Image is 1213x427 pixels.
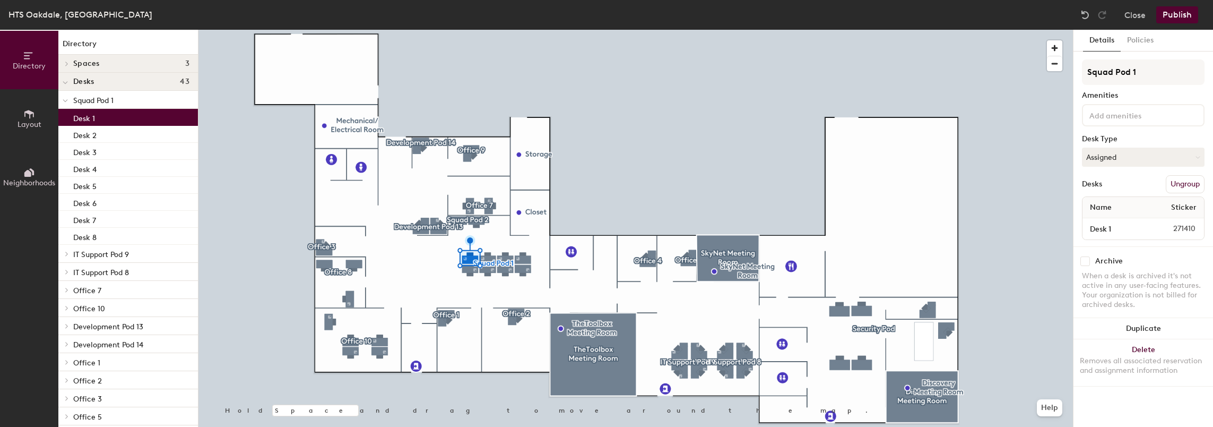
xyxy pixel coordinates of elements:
[73,128,97,140] p: Desk 2
[73,358,100,368] span: Office 1
[1124,6,1146,23] button: Close
[1085,198,1117,217] span: Name
[1037,399,1062,416] button: Help
[8,8,152,21] div: HTS Oakdale, [GEOGRAPHIC_DATA]
[1082,180,1102,189] div: Desks
[1166,198,1202,217] span: Sticker
[1148,223,1202,235] span: 271410
[18,120,41,129] span: Layout
[13,62,46,71] span: Directory
[1121,30,1160,52] button: Policies
[73,59,100,68] span: Spaces
[1082,91,1205,100] div: Amenities
[73,162,97,174] p: Desk 4
[73,196,97,208] p: Desk 6
[73,213,96,225] p: Desk 7
[3,178,55,187] span: Neighborhoods
[1083,30,1121,52] button: Details
[1080,10,1090,20] img: Undo
[73,268,129,277] span: IT Support Pod 8
[73,395,102,404] span: Office 3
[73,179,97,191] p: Desk 5
[180,78,189,86] span: 43
[73,250,129,259] span: IT Support Pod 9
[73,286,101,295] span: Office 7
[1080,356,1207,375] div: Removes all associated reservation and assignment information
[73,304,105,313] span: Office 10
[73,322,143,331] span: Development Pod 13
[73,340,143,349] span: Development Pod 14
[73,145,97,157] p: Desk 3
[1073,318,1213,339] button: Duplicate
[73,377,102,386] span: Office 2
[1097,10,1107,20] img: Redo
[73,230,97,242] p: Desk 8
[1156,6,1198,23] button: Publish
[1095,257,1123,266] div: Archive
[1082,148,1205,167] button: Assigned
[1073,339,1213,386] button: DeleteRemoves all associated reservation and assignment information
[1166,175,1205,193] button: Ungroup
[73,78,94,86] span: Desks
[58,38,198,55] h1: Directory
[1087,108,1183,121] input: Add amenities
[73,413,102,422] span: Office 5
[1085,221,1148,236] input: Unnamed desk
[73,96,114,105] span: Squad Pod 1
[1082,135,1205,143] div: Desk Type
[1082,271,1205,310] div: When a desk is archived it's not active in any user-facing features. Your organization is not bil...
[73,111,95,123] p: Desk 1
[185,59,189,68] span: 3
